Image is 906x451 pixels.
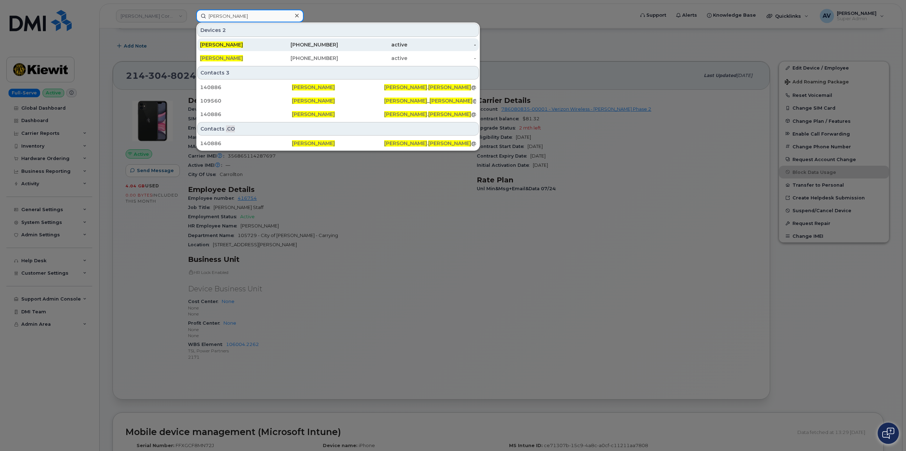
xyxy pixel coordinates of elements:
[407,41,476,48] div: -
[384,111,476,118] div: . @[PERSON_NAME][DOMAIN_NAME]
[384,84,427,90] span: [PERSON_NAME]
[384,111,427,117] span: [PERSON_NAME]
[292,140,335,147] span: [PERSON_NAME]
[197,52,479,65] a: [PERSON_NAME][PHONE_NUMBER]active-
[338,55,407,62] div: active
[384,97,476,104] div: _ @[DOMAIN_NAME]
[200,111,292,118] div: 140886
[197,122,479,136] div: Contacts
[269,55,338,62] div: [PHONE_NUMBER]
[197,23,479,37] div: Devices
[197,94,479,107] a: 109560[PERSON_NAME][PERSON_NAME]_[PERSON_NAME]@[DOMAIN_NAME]
[428,140,471,147] span: [PERSON_NAME]
[197,38,479,51] a: [PERSON_NAME][PHONE_NUMBER]active-
[292,84,335,90] span: [PERSON_NAME]
[430,98,473,104] span: [PERSON_NAME]
[200,140,292,147] div: 140886
[226,125,235,132] span: .CO
[197,66,479,79] div: Contacts
[269,41,338,48] div: [PHONE_NUMBER]
[384,140,427,147] span: [PERSON_NAME]
[222,27,226,34] span: 2
[384,98,427,104] span: [PERSON_NAME]
[384,84,476,91] div: . @[PERSON_NAME][DOMAIN_NAME]
[200,97,292,104] div: 109560
[428,84,471,90] span: [PERSON_NAME]
[338,41,407,48] div: active
[197,108,479,121] a: 140886[PERSON_NAME][PERSON_NAME].[PERSON_NAME]@[PERSON_NAME][DOMAIN_NAME]
[407,55,476,62] div: -
[200,55,243,61] span: [PERSON_NAME]
[200,84,292,91] div: 140886
[428,111,471,117] span: [PERSON_NAME]
[197,81,479,94] a: 140886[PERSON_NAME][PERSON_NAME].[PERSON_NAME]@[PERSON_NAME][DOMAIN_NAME]
[384,140,476,147] div: . @[PERSON_NAME][DOMAIN_NAME]
[197,137,479,150] a: 140886[PERSON_NAME][PERSON_NAME].[PERSON_NAME]@[PERSON_NAME][DOMAIN_NAME]
[200,42,243,48] span: [PERSON_NAME]
[196,10,304,22] input: Find something...
[882,428,894,439] img: Open chat
[292,98,335,104] span: [PERSON_NAME]
[292,111,335,117] span: [PERSON_NAME]
[226,69,230,76] span: 3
